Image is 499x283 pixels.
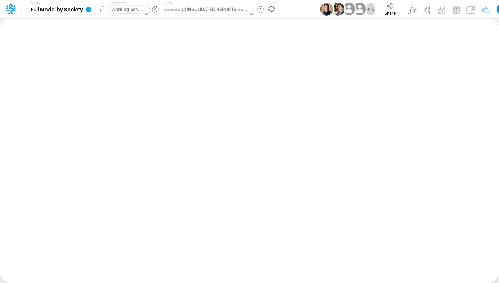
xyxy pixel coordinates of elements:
img: User Image Icon [332,3,345,16]
label: View [164,0,172,5]
span: Share [384,10,396,15]
div: ====== CONSOLIDATED REPORTS ====== [164,6,248,14]
b: Full Model by Society [31,7,83,13]
img: User Image Icon [341,1,357,17]
label: Model [31,1,41,5]
img: User Image Icon [352,1,367,17]
span: + 45 [367,7,374,12]
button: Share [378,1,402,18]
img: User Image Icon [320,3,333,16]
label: Scenario [112,0,126,5]
div: Working Scenario [111,6,143,14]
